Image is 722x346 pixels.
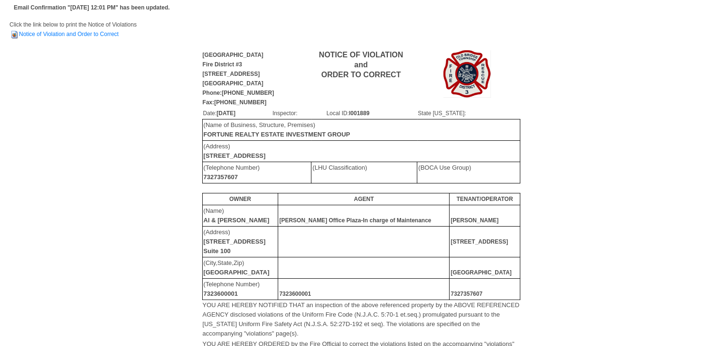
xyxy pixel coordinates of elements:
b: NOTICE OF VIOLATION and ORDER TO CORRECT [319,51,403,79]
b: [DATE] [216,110,235,117]
font: YOU ARE HEREBY NOTIFIED THAT an inspection of the above referenced property by the ABOVE REFERENC... [203,301,519,337]
b: FORTUNE REALTY ESTATE INVESTMENT GROUP [204,131,350,138]
font: (Name) [204,207,270,224]
font: (Address) [204,228,266,255]
b: [STREET_ADDRESS] [450,238,508,245]
td: Date: [203,108,272,118]
font: (Name of Business, Structure, Premises) [204,121,350,138]
b: [GEOGRAPHIC_DATA] [450,269,511,276]
b: TENANT/OPERATOR [457,196,513,202]
b: AGENT [354,196,374,202]
b: [STREET_ADDRESS] Suite 100 [204,238,266,255]
img: HTML Document [9,30,19,39]
font: (Telephone Number) [204,281,260,297]
a: Notice of Violation and Order to Correct [9,31,119,37]
font: (Address) [204,143,266,159]
b: [STREET_ADDRESS] [204,152,266,159]
font: (City,State,Zip) [204,259,270,276]
b: [GEOGRAPHIC_DATA] [204,269,270,276]
td: Email Confirmation "[DATE] 12:01 PM" has been updated. [12,1,171,14]
td: Inspector: [272,108,326,118]
b: l001889 [349,110,369,117]
b: [PERSON_NAME] [450,217,498,224]
span: Click the link below to print the Notice of Violations [9,21,137,37]
b: 7327357607 [204,173,238,181]
b: Al & [PERSON_NAME] [204,217,270,224]
td: State [US_STATE]: [417,108,519,118]
font: (LHU Classification) [312,164,367,171]
b: OWNER [229,196,251,202]
img: Image [443,50,491,98]
b: 7323600001 [204,290,238,297]
b: 7327357607 [450,291,482,297]
b: [PERSON_NAME] Office Plaza-In charge of Maintenance [279,217,431,224]
b: 7323600001 [279,291,311,297]
td: Local ID: [326,108,418,118]
font: (Telephone Number) [204,164,260,181]
font: (BOCA Use Group) [418,164,471,171]
b: [GEOGRAPHIC_DATA] Fire District #3 [STREET_ADDRESS] [GEOGRAPHIC_DATA] Phone:[PHONE_NUMBER] Fax:[P... [203,52,274,106]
